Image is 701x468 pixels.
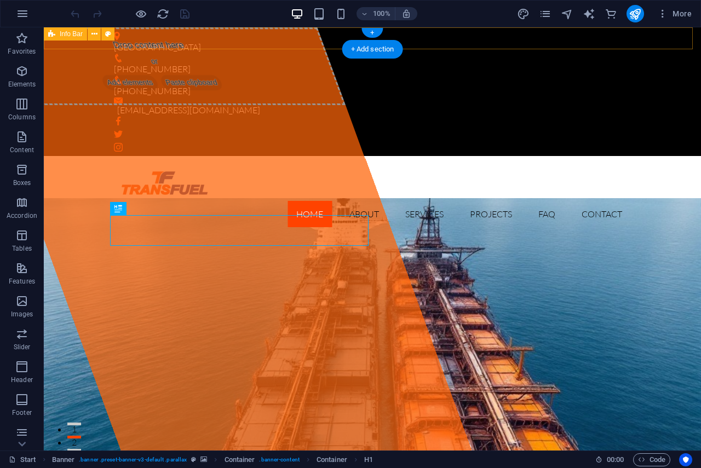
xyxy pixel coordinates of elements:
[657,8,692,19] span: More
[627,5,644,22] button: publish
[638,453,665,466] span: Code
[629,8,641,20] i: Publish
[200,457,207,463] i: This element contains a background
[156,7,169,20] button: reload
[14,343,31,351] p: Slider
[191,457,196,463] i: This element is a customizable preset
[11,375,33,384] p: Header
[561,8,573,20] i: Navigator
[12,244,32,253] p: Tables
[11,310,33,319] p: Images
[342,40,403,59] div: + Add section
[52,453,374,466] nav: breadcrumb
[539,7,552,20] button: pages
[679,453,692,466] button: Usercentrics
[259,453,299,466] span: . banner-content
[633,453,670,466] button: Code
[539,8,551,20] i: Pages (Ctrl+Alt+S)
[24,421,37,424] button: 3
[225,453,255,466] span: Click to select. Double-click to edit
[614,455,616,464] span: :
[56,48,116,63] span: Add elements
[653,5,696,22] button: More
[9,277,35,286] p: Features
[13,178,31,187] p: Boxes
[317,453,347,466] span: Click to select. Double-click to edit
[583,8,595,20] i: AI Writer
[10,146,34,154] p: Content
[60,31,83,37] span: Info Bar
[8,47,36,56] p: Favorites
[357,7,395,20] button: 100%
[7,211,37,220] p: Accordion
[517,8,530,20] i: Design (Ctrl+Alt+Y)
[605,7,618,20] button: commerce
[361,28,383,38] div: +
[157,8,169,20] i: Reload page
[8,113,36,122] p: Columns
[134,7,147,20] button: Click here to leave preview mode and continue editing
[595,453,624,466] h6: Session time
[24,408,37,411] button: 2
[8,80,36,89] p: Elements
[24,395,37,398] button: 1
[607,453,624,466] span: 00 00
[12,408,32,417] p: Footer
[561,7,574,20] button: navigator
[583,7,596,20] button: text_generator
[52,453,75,466] span: Click to select. Double-click to edit
[115,48,181,63] span: Paste clipboard
[517,7,530,20] button: design
[605,8,617,20] i: Commerce
[79,453,187,466] span: . banner .preset-banner-v3-default .parallax
[9,453,36,466] a: Click to cancel selection. Double-click to open Pages
[364,453,373,466] span: Click to select. Double-click to edit
[373,7,390,20] h6: 100%
[401,9,411,19] i: On resize automatically adjust zoom level to fit chosen device.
